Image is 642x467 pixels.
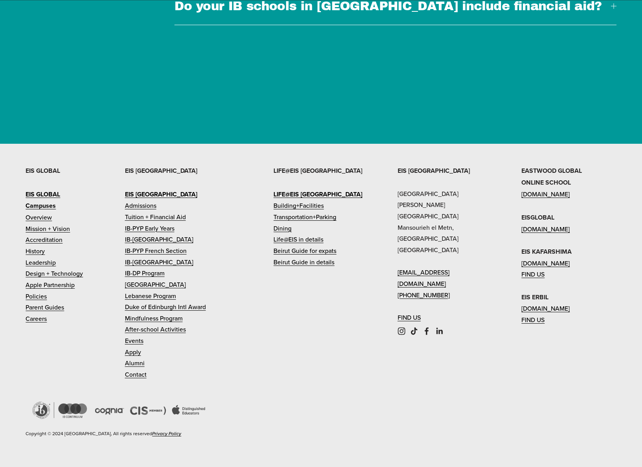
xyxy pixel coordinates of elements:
a: After-school Activities [125,324,186,335]
a: IB-PYP Early Years [125,223,174,234]
a: Duke of Edinburgh Intl Award [125,301,206,313]
p: [GEOGRAPHIC_DATA] [PERSON_NAME][GEOGRAPHIC_DATA] Mansourieh el Metn, [GEOGRAPHIC_DATA] [GEOGRAPHI... [398,165,492,323]
strong: EIS [GEOGRAPHIC_DATA] [125,166,197,175]
a: Facebook [423,327,431,335]
a: LinkedIn [435,327,443,335]
a: [DOMAIN_NAME] [521,258,570,269]
strong: Campuses [26,201,56,210]
a: IB-PYP French Section [125,245,187,256]
strong: EASTWOOD GLOBAL ONLINE SCHOOL [521,166,582,187]
a: Beirut Guide for expats [273,245,336,256]
a: Contact [125,369,147,380]
strong: EIS [GEOGRAPHIC_DATA] [125,190,197,199]
strong: EISGLOBAL [521,213,554,222]
a: [EMAIL_ADDRESS][DOMAIN_NAME] [398,267,492,289]
a: Accreditation [26,234,62,245]
a: Lebanese Program [125,290,176,302]
a: EIS GLOBAL [26,189,60,200]
a: Parent Guides [26,302,64,313]
a: History [26,245,45,257]
a: Beirut Guide in details [273,256,334,268]
a: FIND US [521,314,545,326]
a: Building+Facilities [273,200,324,211]
a: [PHONE_NUMBER] [398,289,450,301]
a: Apply [125,346,141,358]
a: [DOMAIN_NAME] [521,303,570,314]
a: IB-[GEOGRAPHIC_DATA] [125,234,193,245]
strong: LIFE@EIS [GEOGRAPHIC_DATA] [273,190,362,199]
p: Copyright © 2024 [GEOGRAPHIC_DATA], All rights reserved [26,429,294,438]
a: Tuition + Financial Aid [125,211,186,223]
a: Events [125,335,143,346]
a: Overview [26,212,52,223]
a: EIS [GEOGRAPHIC_DATA] [125,189,197,200]
a: Policies [26,291,47,302]
strong: EIS GLOBAL [26,190,60,199]
a: [DOMAIN_NAME] [521,189,570,200]
a: Design + Technology [26,268,83,279]
strong: EIS KAFARSHIMA [521,247,572,256]
a: Campuses [26,200,56,212]
a: FIND US [521,269,545,280]
strong: EIS [GEOGRAPHIC_DATA] [398,166,470,175]
strong: LIFE@EIS [GEOGRAPHIC_DATA] [273,166,362,175]
a: Privacy Policy [152,429,181,438]
a: TikTok [410,327,418,335]
a: IB-[GEOGRAPHIC_DATA] [125,256,193,268]
a: Mindfulness Program [125,313,183,324]
a: FIND US [398,312,421,323]
a: Apple Partnership [26,279,75,291]
a: LIFE@EIS [GEOGRAPHIC_DATA] [273,189,362,200]
a: Dining [273,223,292,234]
a: Instagram [398,327,405,335]
a: Admissions [125,200,156,211]
a: Careers [26,313,47,324]
a: IB-DP Program [125,267,165,279]
a: Life@EIS in details [273,234,323,245]
a: Transportation+Parking [273,211,336,223]
a: [DOMAIN_NAME] [521,223,570,235]
em: Privacy Policy [152,430,181,437]
a: Leadership [26,257,56,268]
strong: EIS GLOBAL [26,166,60,175]
a: Mission + Vision [26,223,70,234]
strong: EIS ERBIL [521,293,548,302]
a: [GEOGRAPHIC_DATA] [125,279,186,290]
a: Alumni [125,357,145,369]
